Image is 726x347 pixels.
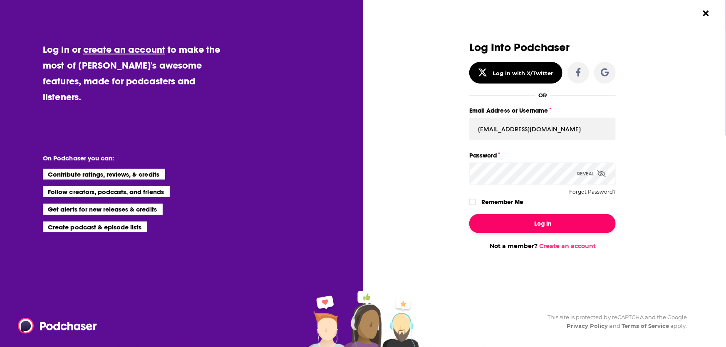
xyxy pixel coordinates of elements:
li: Get alerts for new releases & credits [43,204,162,214]
label: Password [469,150,616,161]
div: This site is protected by reCAPTCHA and the Google and apply. [541,313,687,330]
a: Terms of Service [622,322,669,329]
button: Log in with X/Twitter [469,62,562,84]
button: Close Button [698,5,714,21]
input: Email Address or Username [469,118,616,140]
div: Log in with X/Twitter [493,70,554,76]
div: Not a member? [469,242,616,250]
li: Follow creators, podcasts, and friends [43,186,170,197]
div: OR [538,92,547,98]
li: Create podcast & episode lists [43,221,147,232]
h3: Log Into Podchaser [469,42,616,54]
button: Forgot Password? [569,189,616,195]
li: On Podchaser you can: [43,154,209,162]
a: create an account [83,44,165,55]
a: Create an account [539,242,596,250]
img: Podchaser - Follow, Share and Rate Podcasts [18,318,98,334]
a: Privacy Policy [567,322,608,329]
button: Log In [469,214,616,233]
li: Contribute ratings, reviews, & credits [43,169,165,180]
label: Remember Me [481,197,523,207]
div: Reveal [577,162,606,185]
a: Podchaser - Follow, Share and Rate Podcasts [18,318,91,334]
label: Email Address or Username [469,105,616,116]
